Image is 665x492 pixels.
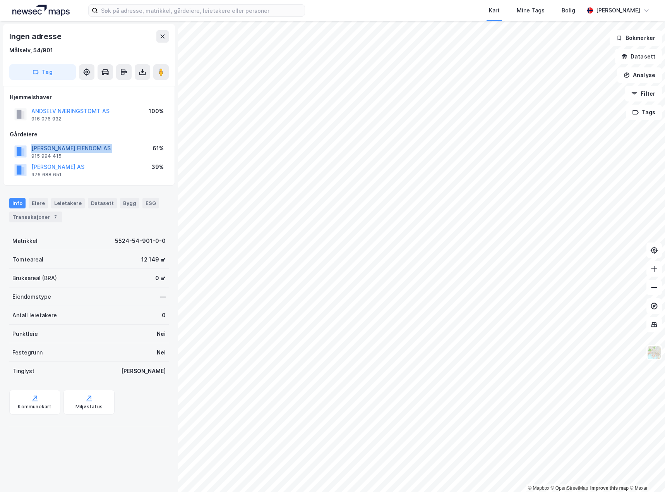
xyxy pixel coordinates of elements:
div: Tinglyst [12,366,34,376]
div: Kart [489,6,500,15]
button: Bokmerker [610,30,662,46]
div: 915 994 415 [31,153,62,159]
div: [PERSON_NAME] [596,6,640,15]
div: Miljøstatus [75,404,103,410]
div: 7 [51,213,59,221]
div: Bygg [120,198,139,208]
div: Ingen adresse [9,30,63,43]
div: Målselv, 54/901 [9,46,53,55]
div: Info [9,198,26,208]
div: [PERSON_NAME] [121,366,166,376]
div: 5524-54-901-0-0 [115,236,166,246]
div: Gårdeiere [10,130,168,139]
div: — [160,292,166,301]
div: Leietakere [51,198,85,208]
div: 916 076 932 [31,116,61,122]
div: 100% [149,107,164,116]
input: Søk på adresse, matrikkel, gårdeiere, leietakere eller personer [98,5,305,16]
button: Tags [626,105,662,120]
div: Kommunekart [18,404,51,410]
div: Hjemmelshaver [10,93,168,102]
button: Filter [625,86,662,101]
a: Improve this map [590,485,629,491]
div: Eiere [29,198,48,208]
div: Antall leietakere [12,311,57,320]
div: Bruksareal (BRA) [12,274,57,283]
button: Analyse [617,67,662,83]
iframe: Chat Widget [626,455,665,492]
div: Nei [157,329,166,339]
div: Matrikkel [12,236,38,246]
div: Tomteareal [12,255,43,264]
a: OpenStreetMap [551,485,588,491]
div: Nei [157,348,166,357]
div: Bolig [562,6,575,15]
div: Datasett [88,198,117,208]
a: Mapbox [528,485,549,491]
div: Punktleie [12,329,38,339]
div: 976 688 651 [31,172,62,178]
div: 61% [153,144,164,153]
div: 39% [151,162,164,172]
div: Transaksjoner [9,212,62,222]
div: 0 [162,311,166,320]
img: Z [647,345,662,360]
div: Eiendomstype [12,292,51,301]
div: 12 149 ㎡ [141,255,166,264]
img: logo.a4113a55bc3d86da70a041830d287a7e.svg [12,5,70,16]
button: Datasett [615,49,662,64]
div: 0 ㎡ [155,274,166,283]
button: Tag [9,64,76,80]
div: Mine Tags [517,6,545,15]
div: Kontrollprogram for chat [626,455,665,492]
div: Festegrunn [12,348,43,357]
div: ESG [142,198,159,208]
